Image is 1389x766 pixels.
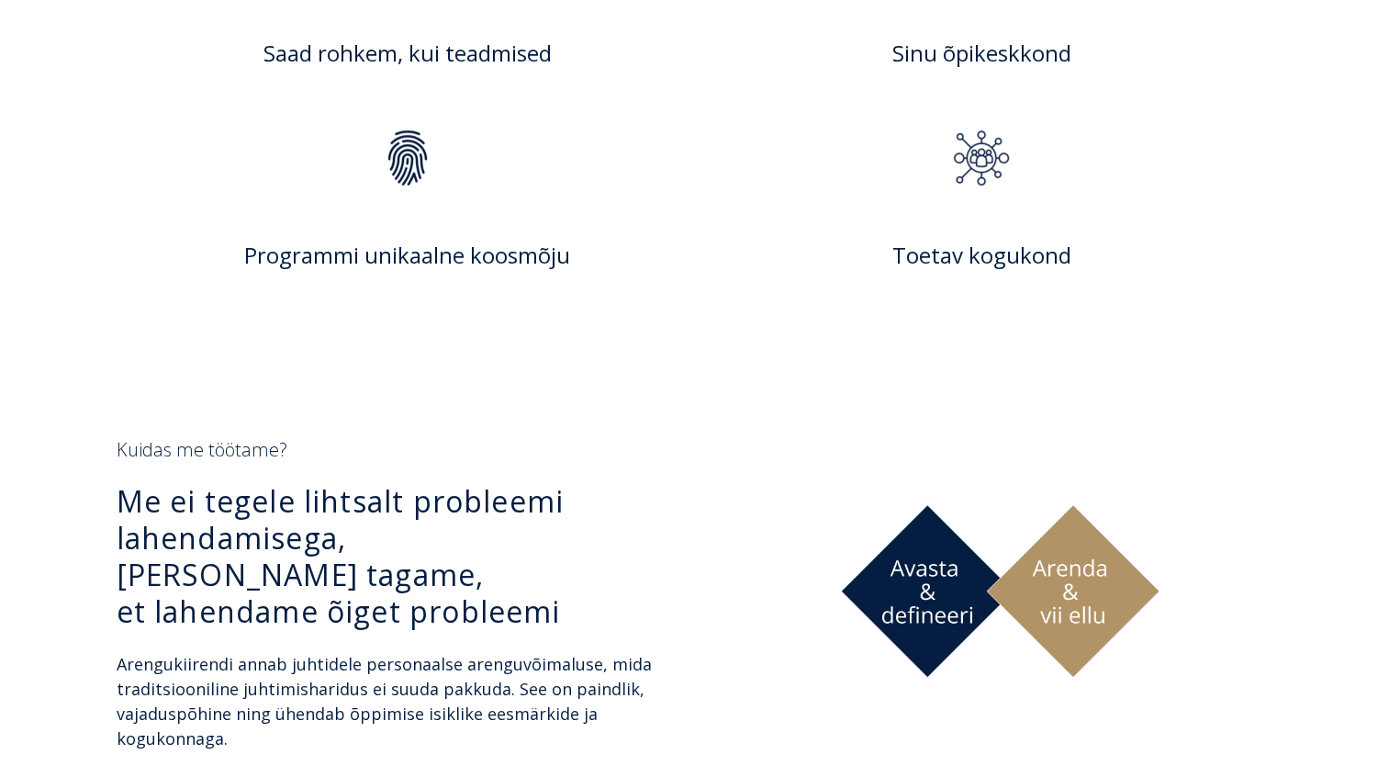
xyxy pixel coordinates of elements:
[244,240,570,270] span: Programmi unikaalne koosmõju
[339,89,476,227] img: 1-Sep-03-2025-01-27-05-4120-PM
[117,437,287,462] span: Kuidas me töötame?
[263,38,552,68] span: Saad rohkem, kui teadmised
[117,653,652,749] span: Arengukiirendi annab juhtidele personaalse arenguvõimaluse, mida traditsiooniline juhtimisharidus...
[728,438,1272,745] img: White Soft Brown Professional Elegant Marketing Strategy Presentation 169
[913,89,1050,227] img: 2-Sep-03-2025-01-27-42-0092-PM
[117,483,661,630] h3: Me ei tegele lihtsalt probleemi lahendamisega, [PERSON_NAME] tagame, et lahendame õiget probleemi
[892,240,1071,270] span: Toetav kogukond
[892,38,1071,68] span: Sinu õpikeskkond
